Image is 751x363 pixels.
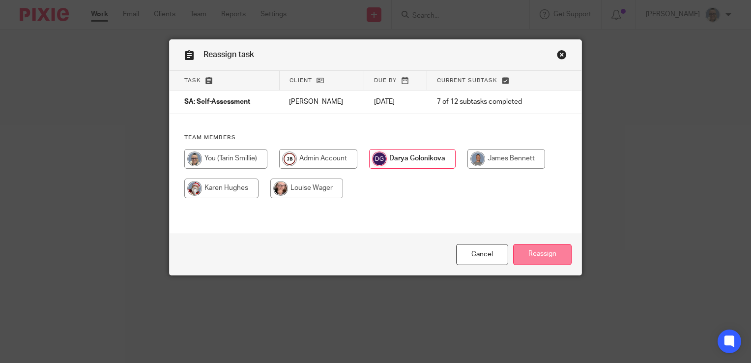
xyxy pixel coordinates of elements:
[184,134,567,142] h4: Team members
[374,78,397,83] span: Due by
[374,97,417,107] p: [DATE]
[456,244,508,265] a: Close this dialog window
[513,244,572,265] input: Reassign
[289,97,354,107] p: [PERSON_NAME]
[557,50,567,63] a: Close this dialog window
[203,51,254,59] span: Reassign task
[427,91,548,114] td: 7 of 12 subtasks completed
[289,78,312,83] span: Client
[184,99,250,106] span: SA: Self-Assessment
[184,78,201,83] span: Task
[437,78,497,83] span: Current subtask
